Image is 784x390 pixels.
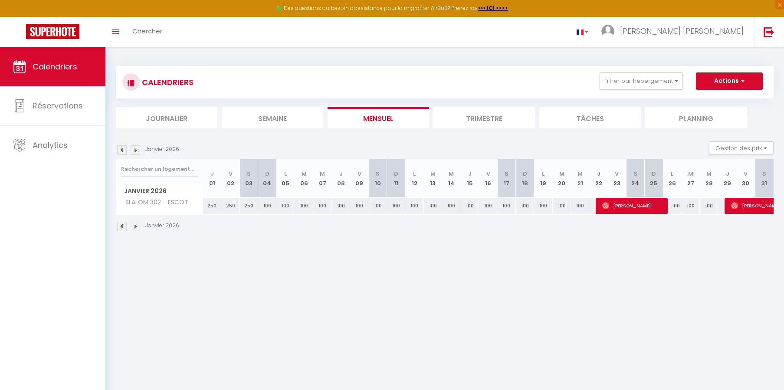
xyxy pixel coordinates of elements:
[460,198,479,214] div: 100
[132,26,162,36] span: Chercher
[328,107,429,128] li: Mensuel
[405,159,423,198] th: 12
[652,170,656,178] abbr: D
[116,107,217,128] li: Journalier
[762,170,766,178] abbr: S
[542,170,545,178] abbr: L
[600,72,683,90] button: Filtrer par hébergement
[497,159,515,198] th: 17
[313,198,331,214] div: 100
[681,159,699,198] th: 27
[26,24,79,39] img: Super Booking
[140,72,194,92] h3: CALENDRIERS
[331,198,350,214] div: 100
[221,198,239,214] div: 250
[229,170,233,178] abbr: V
[394,170,398,178] abbr: D
[645,107,747,128] li: Planning
[203,198,221,214] div: 250
[681,198,699,214] div: 100
[608,159,626,198] th: 23
[553,198,571,214] div: 100
[247,170,251,178] abbr: S
[706,170,712,178] abbr: M
[210,170,214,178] abbr: J
[145,145,179,154] p: Janvier 2026
[430,170,436,178] abbr: M
[539,107,641,128] li: Tâches
[523,170,527,178] abbr: D
[295,198,313,214] div: 100
[764,26,774,37] img: logout
[709,141,774,154] button: Gestion des prix
[663,198,681,214] div: 100
[442,198,460,214] div: 100
[350,159,368,198] th: 09
[339,170,343,178] abbr: J
[368,198,387,214] div: 100
[265,170,269,178] abbr: D
[571,159,589,198] th: 21
[33,61,77,72] span: Calendriers
[295,159,313,198] th: 06
[577,170,583,178] abbr: M
[331,159,350,198] th: 08
[203,159,221,198] th: 01
[744,170,748,178] abbr: V
[696,72,763,90] button: Actions
[460,159,479,198] th: 15
[468,170,472,178] abbr: J
[116,185,203,197] span: Janvier 2026
[559,170,564,178] abbr: M
[222,107,323,128] li: Semaine
[553,159,571,198] th: 20
[534,198,552,214] div: 100
[755,159,774,198] th: 31
[424,198,442,214] div: 100
[368,159,387,198] th: 10
[126,17,169,47] a: Chercher
[497,198,515,214] div: 100
[221,159,239,198] th: 02
[478,4,508,12] a: >>> ICI <<<<
[276,159,295,198] th: 05
[671,170,673,178] abbr: L
[486,170,490,178] abbr: V
[479,159,497,198] th: 16
[479,198,497,214] div: 100
[633,170,637,178] abbr: S
[33,140,68,151] span: Analytics
[620,26,744,36] span: [PERSON_NAME] [PERSON_NAME]
[118,198,190,207] span: SLALOM 302 - ESCOT
[424,159,442,198] th: 13
[258,159,276,198] th: 04
[284,170,287,178] abbr: L
[645,159,663,198] th: 25
[602,197,663,214] span: [PERSON_NAME]
[595,17,754,47] a: ... [PERSON_NAME] [PERSON_NAME]
[615,170,619,178] abbr: V
[350,198,368,214] div: 100
[700,198,718,214] div: 100
[358,170,361,178] abbr: V
[688,170,693,178] abbr: M
[258,198,276,214] div: 100
[239,198,258,214] div: 250
[302,170,307,178] abbr: M
[449,170,454,178] abbr: M
[276,198,295,214] div: 100
[121,161,198,177] input: Rechercher un logement...
[376,170,380,178] abbr: S
[413,170,416,178] abbr: L
[663,159,681,198] th: 26
[33,100,83,111] span: Réservations
[597,170,600,178] abbr: J
[571,198,589,214] div: 100
[626,159,644,198] th: 24
[726,170,729,178] abbr: J
[313,159,331,198] th: 07
[442,159,460,198] th: 14
[320,170,325,178] abbr: M
[718,159,736,198] th: 29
